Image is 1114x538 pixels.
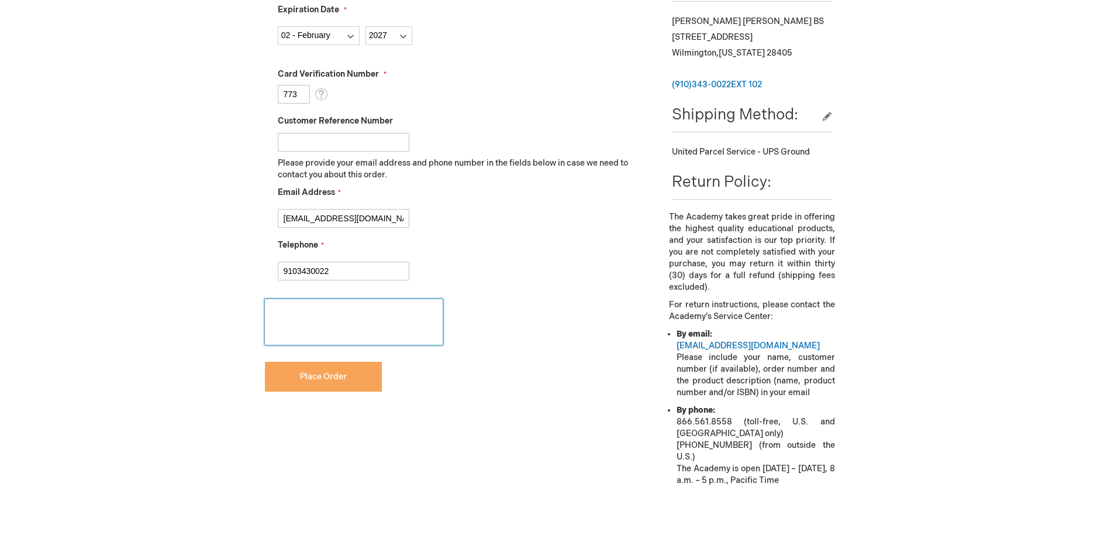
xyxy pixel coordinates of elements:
iframe: reCAPTCHA [265,299,443,345]
p: For return instructions, please contact the Academy’s Service Center: [669,299,834,323]
p: Please provide your email address and phone number in the fields below in case we need to contact... [278,157,637,181]
input: Card Verification Number [278,85,310,104]
div: [PERSON_NAME] [PERSON_NAME] BS [STREET_ADDRESS] Wilmington , 28405 [672,13,832,92]
strong: By phone: [677,405,715,415]
span: Customer Reference Number [278,116,393,126]
span: Shipping Method: [672,106,798,124]
span: United Parcel Service - UPS Ground [672,147,810,157]
button: Place Order [265,362,382,392]
span: Place Order [300,372,347,382]
p: The Academy takes great pride in offering the highest quality educational products, and your sati... [669,211,834,293]
strong: By email: [677,329,712,339]
a: (910)343-0022EXT 102 [672,80,762,90]
span: Return Policy: [672,173,771,191]
span: Email Address [278,187,335,197]
span: Expiration Date [278,5,339,15]
span: [US_STATE] [719,48,765,58]
span: Card Verification Number [278,69,379,79]
a: [EMAIL_ADDRESS][DOMAIN_NAME] [677,341,820,351]
li: Please include your name, customer number (if available), order number and the product descriptio... [677,328,834,399]
span: Telephone [278,240,318,250]
li: 866.561.8558 (toll-free, U.S. and [GEOGRAPHIC_DATA] only) [PHONE_NUMBER] (from outside the U.S.) ... [677,405,834,486]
